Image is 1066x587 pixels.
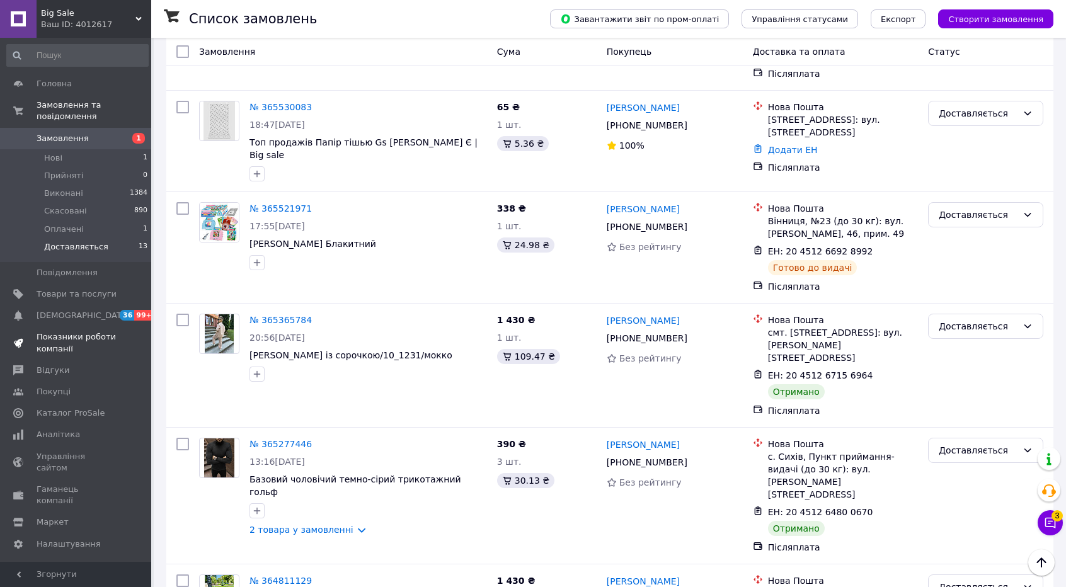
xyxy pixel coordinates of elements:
span: Прийняті [44,170,83,181]
span: Управління сайтом [37,451,117,474]
span: Статус [928,47,960,57]
span: 18:47[DATE] [249,120,305,130]
span: Експорт [881,14,916,24]
span: 1 [143,224,147,235]
div: с. Сихів, Пункт приймання-видачі (до 30 кг): вул. [PERSON_NAME][STREET_ADDRESS] [768,450,918,501]
div: Ваш ID: 4012617 [41,19,151,30]
div: Доставляється [939,443,1017,457]
div: [STREET_ADDRESS]: вул. [STREET_ADDRESS] [768,113,918,139]
span: Покупець [607,47,651,57]
button: Наверх [1028,549,1055,576]
div: Нова Пошта [768,101,918,113]
a: Фото товару [199,202,239,242]
a: [PERSON_NAME] [607,438,680,451]
input: Пошук [6,44,149,67]
span: Big Sale [41,8,135,19]
span: 13 [139,241,147,253]
a: [PERSON_NAME] [607,314,680,327]
div: 30.13 ₴ [497,473,554,488]
img: Фото товару [200,203,239,242]
span: 100% [619,140,645,151]
div: Нова Пошта [768,438,918,450]
a: [PERSON_NAME] [607,101,680,114]
span: Замовлення та повідомлення [37,100,151,122]
span: Каталог ProSale [37,407,105,419]
span: 3 шт. [497,457,522,467]
span: Покупці [37,386,71,397]
span: [PERSON_NAME] Блакитний [249,239,376,249]
a: Фото товару [199,438,239,478]
span: 1 430 ₴ [497,315,536,325]
a: № 364811129 [249,576,312,586]
div: Доставляється [939,106,1017,120]
span: [PHONE_NUMBER] [607,457,687,467]
div: Вінниця, №23 (до 30 кг): вул. [PERSON_NAME], 46, прим. 49 [768,215,918,240]
span: 1 шт. [497,333,522,343]
a: Топ продажів Папір тішью Gs [PERSON_NAME] Є | Big sale [249,137,478,160]
span: ЕН: 20 4512 6692 8992 [768,246,873,256]
div: Доставляється [939,208,1017,222]
span: [PHONE_NUMBER] [607,222,687,232]
div: Нова Пошта [768,314,918,326]
span: Скасовані [44,205,87,217]
span: 1 [132,133,145,144]
span: Оплачені [44,224,84,235]
span: 99+ [134,310,155,321]
span: [DEMOGRAPHIC_DATA] [37,310,130,321]
span: Нові [44,152,62,164]
button: Управління статусами [742,9,858,28]
span: Замовлення [37,133,89,144]
span: Без рейтингу [619,242,682,252]
span: Управління статусами [752,14,848,24]
div: Нова Пошта [768,574,918,587]
div: Отримано [768,521,825,536]
a: Базовий чоловічий темно-сірий трикотажний гольф [249,474,461,497]
span: 890 [134,205,147,217]
div: 24.98 ₴ [497,237,554,253]
span: Cума [497,47,520,57]
div: смт. [STREET_ADDRESS]: вул. [PERSON_NAME][STREET_ADDRESS] [768,326,918,364]
div: Післяплата [768,404,918,417]
span: Завантажити звіт по пром-оплаті [560,13,719,25]
span: Виконані [44,188,83,199]
div: 109.47 ₴ [497,349,560,364]
span: Без рейтингу [619,353,682,363]
img: Фото товару [203,101,235,140]
div: Післяплата [768,67,918,80]
div: Доставляється [939,319,1017,333]
span: Маркет [37,516,69,528]
span: 390 ₴ [497,439,526,449]
span: [PHONE_NUMBER] [607,333,687,343]
span: ЕН: 20 4512 6480 0670 [768,507,873,517]
div: 5.36 ₴ [497,136,549,151]
span: Повідомлення [37,267,98,278]
span: Налаштування [37,539,101,550]
a: 2 товара у замовленні [249,525,353,535]
span: Створити замовлення [948,14,1043,24]
img: Фото товару [205,314,234,353]
img: Фото товару [204,438,234,477]
span: 338 ₴ [497,203,526,214]
a: Додати ЕН [768,145,818,155]
span: [PHONE_NUMBER] [607,120,687,130]
span: 1 шт. [497,120,522,130]
a: № 365530083 [249,102,312,112]
span: 13:16[DATE] [249,457,305,467]
a: № 365277446 [249,439,312,449]
div: Післяплата [768,280,918,293]
span: Аналітика [37,429,80,440]
div: Післяплата [768,161,918,174]
span: 1 шт. [497,221,522,231]
span: Головна [37,78,72,89]
span: 1 430 ₴ [497,576,536,586]
span: 0 [143,170,147,181]
a: Фото товару [199,314,239,354]
span: 3 [1052,506,1063,518]
div: Післяплата [768,541,918,554]
button: Чат з покупцем3 [1038,510,1063,535]
span: Замовлення [199,47,255,57]
span: Товари та послуги [37,288,117,300]
a: [PERSON_NAME] із сорочкою/10_1231/мокко [249,350,452,360]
